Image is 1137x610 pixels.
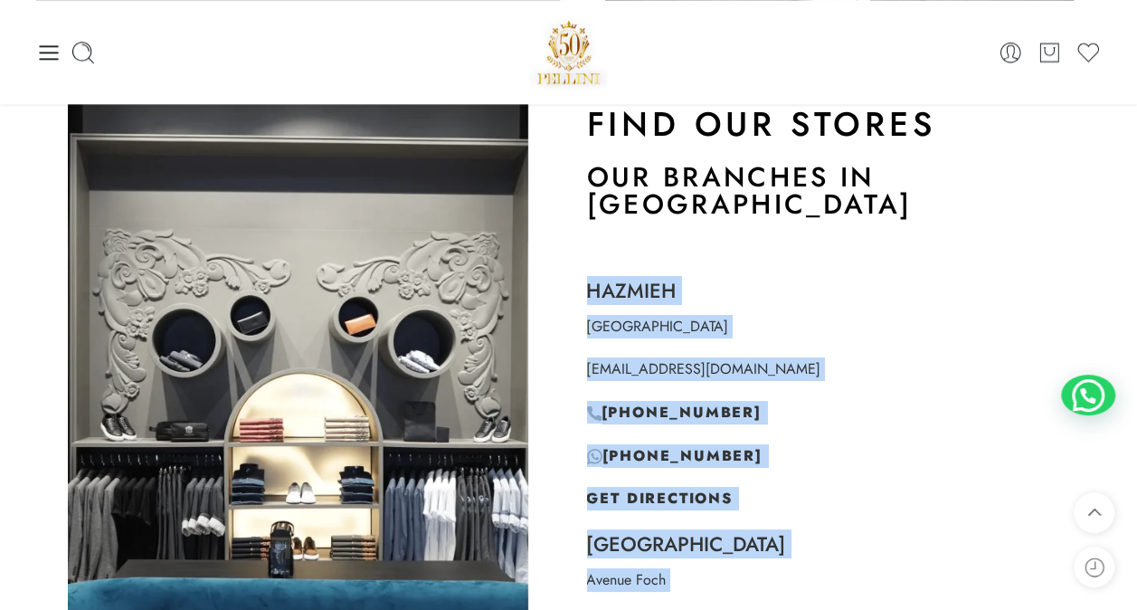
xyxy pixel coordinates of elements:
a: Wishlist [1075,40,1101,65]
h2: Find Our Stores [587,102,1093,146]
a: Login / Register [998,40,1023,65]
a: [PHONE_NUMBER] [587,445,763,466]
a: [PHONE_NUMBER] [587,402,762,423]
p: Avenue Foch [587,568,1093,592]
a: Pellini - [530,14,608,91]
h4: Hazmieh [587,277,1093,305]
a: Cart [1037,40,1062,65]
a: [EMAIL_ADDRESS][DOMAIN_NAME] [587,358,820,379]
p: [GEOGRAPHIC_DATA] [587,315,1093,338]
img: Pellini [530,14,608,91]
h3: Our Branches in [GEOGRAPHIC_DATA] [587,164,1093,218]
h4: [GEOGRAPHIC_DATA] [587,530,1093,558]
a: GET DIRECTIONS [587,488,733,509]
